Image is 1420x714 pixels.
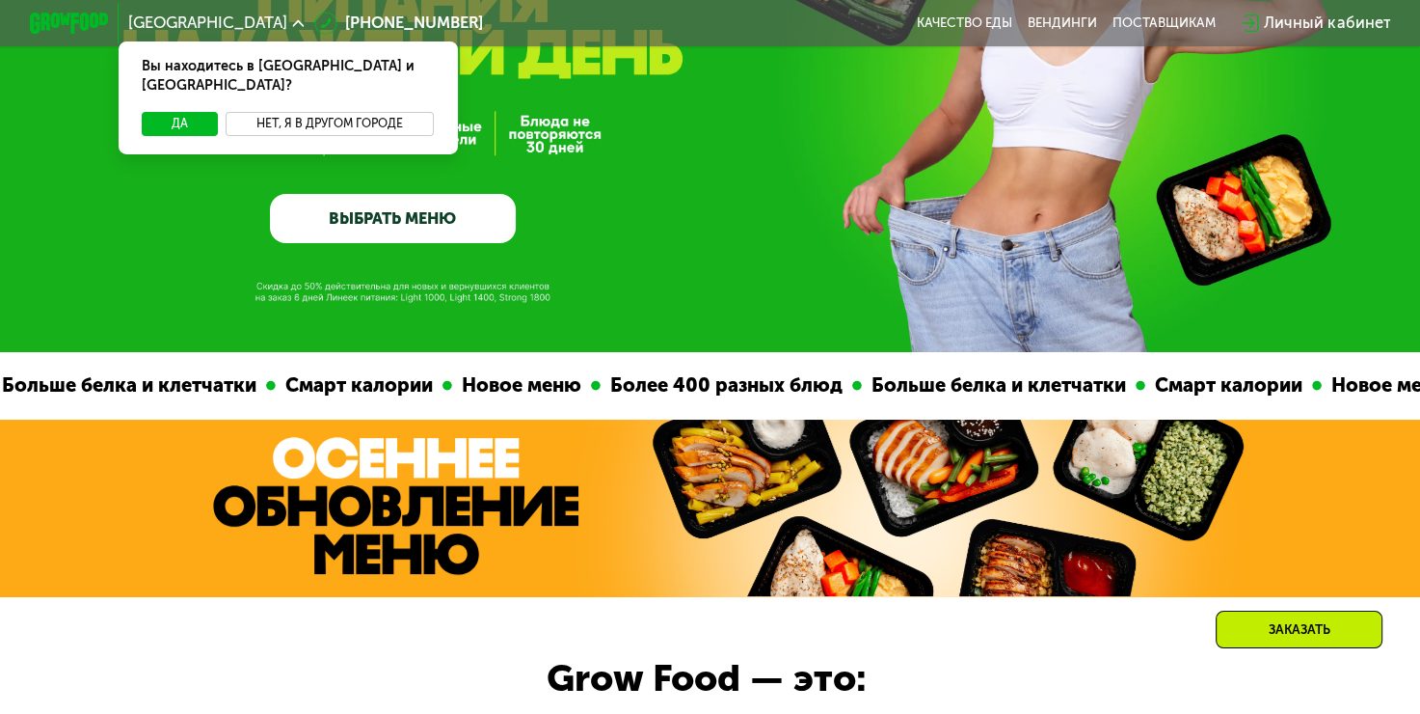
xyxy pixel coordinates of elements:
div: поставщикам [1112,15,1216,31]
div: Новое меню [257,371,396,400]
a: Качество еды [917,15,1012,31]
div: Grow Food — это: [547,650,924,707]
div: Новое меню [1127,371,1266,400]
div: Больше белка и клетчатки [667,371,941,400]
a: Вендинги [1028,15,1097,31]
div: Более 400 разных блюд [406,371,657,400]
a: [PHONE_NUMBER] [314,12,484,36]
div: Смарт калории [951,371,1117,400]
div: Заказать [1216,611,1382,648]
span: [GEOGRAPHIC_DATA] [128,15,287,31]
div: Вы находитесь в [GEOGRAPHIC_DATA] и [GEOGRAPHIC_DATA]? [119,41,458,113]
button: Нет, я в другом городе [226,112,434,136]
button: Да [142,112,218,136]
a: ВЫБРАТЬ МЕНЮ [270,194,516,243]
div: Личный кабинет [1264,12,1390,36]
div: Смарт калории [81,371,248,400]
